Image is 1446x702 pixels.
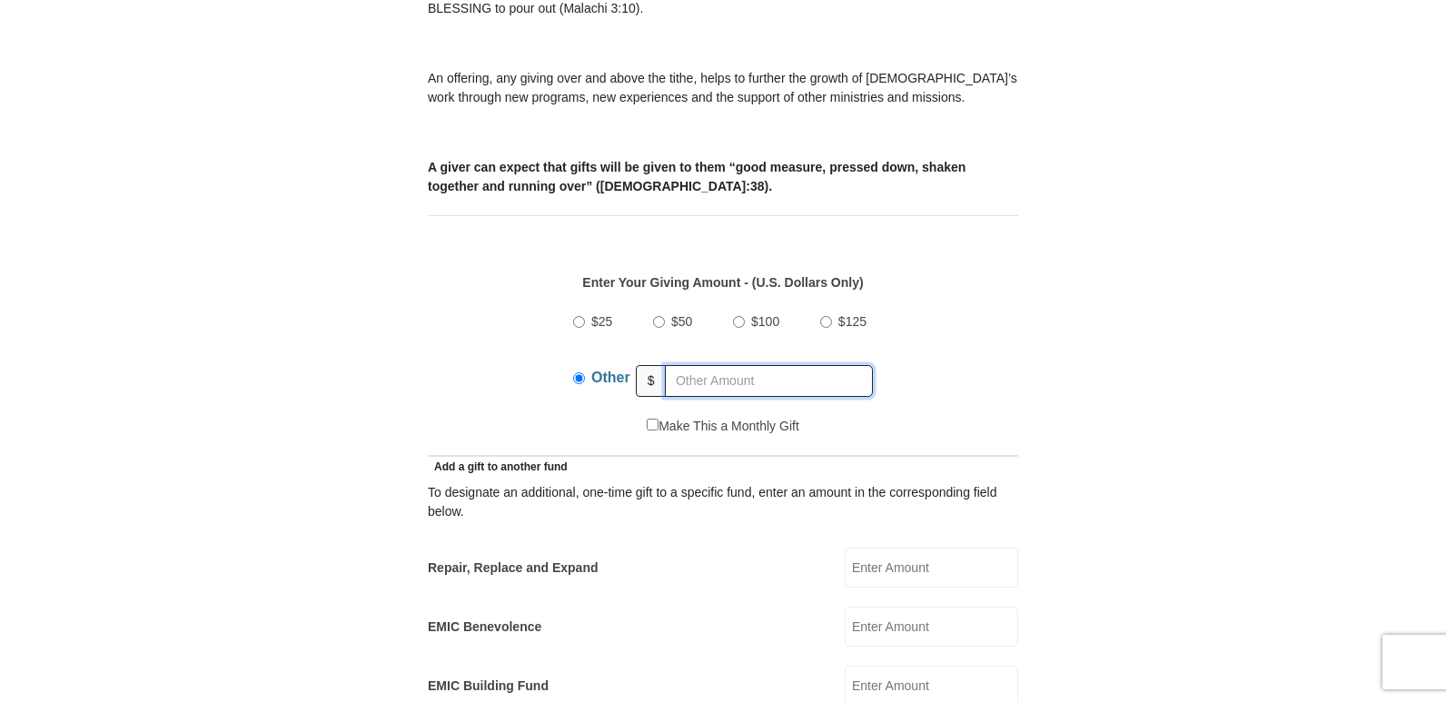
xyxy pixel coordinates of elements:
[751,314,779,329] span: $100
[428,69,1018,107] p: An offering, any giving over and above the tithe, helps to further the growth of [DEMOGRAPHIC_DAT...
[845,607,1018,647] input: Enter Amount
[845,548,1018,588] input: Enter Amount
[582,275,863,290] strong: Enter Your Giving Amount - (U.S. Dollars Only)
[636,365,667,397] span: $
[428,559,599,578] label: Repair, Replace and Expand
[428,618,541,637] label: EMIC Benevolence
[428,460,568,473] span: Add a gift to another fund
[591,370,630,385] span: Other
[647,419,659,430] input: Make This a Monthly Gift
[428,483,1018,521] div: To designate an additional, one-time gift to a specific fund, enter an amount in the correspondin...
[428,160,966,193] b: A giver can expect that gifts will be given to them “good measure, pressed down, shaken together ...
[591,314,612,329] span: $25
[838,314,867,329] span: $125
[671,314,692,329] span: $50
[665,365,873,397] input: Other Amount
[647,417,799,436] label: Make This a Monthly Gift
[428,677,549,696] label: EMIC Building Fund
